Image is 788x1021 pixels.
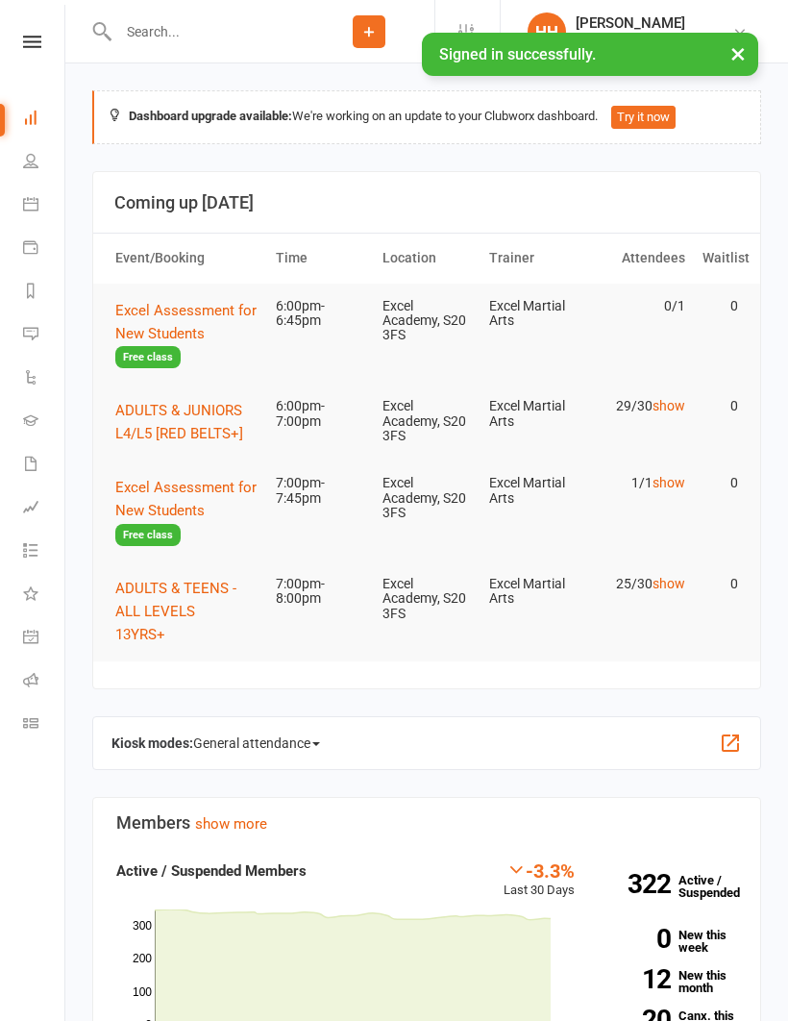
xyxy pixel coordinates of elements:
th: Event/Booking [107,234,267,283]
td: Excel Academy, S20 3FS [374,461,480,535]
a: 322Active / Suspended [594,859,751,913]
td: Excel Academy, S20 3FS [374,284,480,359]
td: Excel Martial Arts [480,461,587,521]
strong: Dashboard upgrade available: [129,109,292,123]
button: ADULTS & JUNIORS L4/L5 [RED BELTS+] [115,399,259,445]
button: Try it now [611,106,676,129]
span: Excel Assessment for New Students [115,479,257,519]
h3: Coming up [DATE] [114,193,739,212]
button: × [721,33,755,74]
h3: Members [116,813,737,833]
a: show more [195,815,267,833]
td: Excel Academy, S20 3FS [374,561,480,636]
a: Assessments [23,487,66,531]
a: Roll call kiosk mode [23,660,66,704]
td: Excel Martial Arts [480,384,587,444]
div: -3.3% [504,859,575,881]
a: What's New [23,574,66,617]
td: 25/30 [587,561,694,607]
th: Attendees [587,234,694,283]
strong: 0 [603,926,671,952]
td: 29/30 [587,384,694,429]
span: General attendance [193,728,320,759]
span: ADULTS & JUNIORS L4/L5 [RED BELTS+] [115,402,243,442]
div: Last 30 Days [504,859,575,901]
td: Excel Martial Arts [480,284,587,344]
td: 6:00pm-6:45pm [267,284,374,344]
a: show [653,475,685,490]
th: Trainer [480,234,587,283]
span: Excel Assessment for New Students [115,302,257,342]
th: Location [374,234,480,283]
div: HH [528,12,566,51]
button: Excel Assessment for New StudentsFree class [115,476,259,546]
a: 0New this week [603,929,737,954]
strong: 322 [603,871,671,897]
td: 0/1 [587,284,694,329]
strong: Active / Suspended Members [116,862,307,880]
th: Waitlist [694,234,748,283]
td: Excel Martial Arts [480,561,587,622]
td: 1/1 [587,461,694,506]
button: ADULTS & TEENS - ALL LEVELS 13YRS+ [115,577,259,646]
td: 0 [694,284,748,329]
a: show [653,398,685,413]
span: Free class [115,524,181,546]
td: 0 [694,384,748,429]
th: Time [267,234,374,283]
a: Reports [23,271,66,314]
a: 12New this month [603,969,737,994]
span: Signed in successfully. [439,45,596,63]
td: 7:00pm-8:00pm [267,561,374,622]
td: 0 [694,561,748,607]
a: Calendar [23,185,66,228]
a: Payments [23,228,66,271]
a: People [23,141,66,185]
div: Excel Martial Arts [576,32,685,49]
div: [PERSON_NAME] [576,14,685,32]
strong: 12 [603,966,671,992]
td: Excel Academy, S20 3FS [374,384,480,459]
span: Free class [115,346,181,368]
a: show [653,576,685,591]
a: Dashboard [23,98,66,141]
input: Search... [112,18,304,45]
strong: Kiosk modes: [111,735,193,751]
td: 0 [694,461,748,506]
td: 6:00pm-7:00pm [267,384,374,444]
a: Class kiosk mode [23,704,66,747]
a: General attendance kiosk mode [23,617,66,660]
td: 7:00pm-7:45pm [267,461,374,521]
button: Excel Assessment for New StudentsFree class [115,299,259,369]
span: ADULTS & TEENS - ALL LEVELS 13YRS+ [115,580,236,643]
div: We're working on an update to your Clubworx dashboard. [92,90,761,144]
